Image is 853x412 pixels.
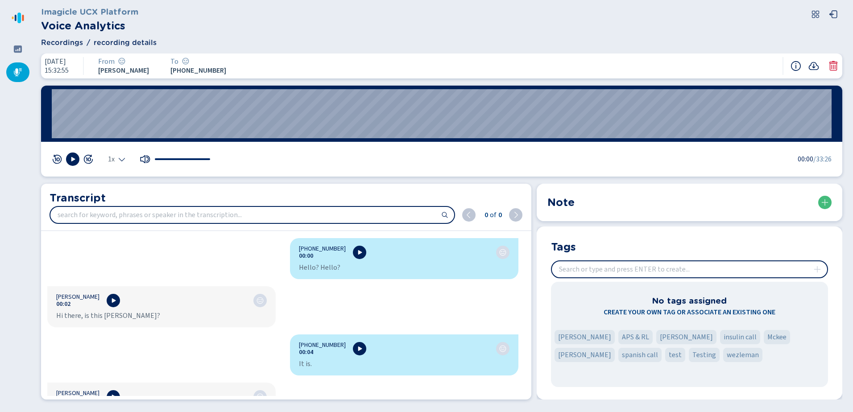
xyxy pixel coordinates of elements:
svg: info-circle [791,61,801,71]
span: [PERSON_NAME] [558,350,611,360]
svg: chevron-left [465,211,472,218]
button: Play [Hotkey: spacebar] [66,152,79,166]
svg: icon-emoji-neutral [118,58,125,65]
div: Neutral sentiment [118,58,125,66]
button: Delete conversation [828,61,839,71]
div: Tag 'A. Posella' [555,330,615,344]
div: Neutral sentiment [257,393,264,400]
div: Tag 'insulin call' [720,330,760,344]
span: wezleman [727,350,759,360]
span: of [488,210,497,220]
svg: jump-forward [83,154,94,165]
div: Hello? Hello? [299,263,509,272]
div: Dashboard [6,39,29,59]
span: 00:00 [798,154,813,165]
svg: icon-emoji-neutral [182,58,189,65]
svg: chevron-down [118,156,125,163]
span: 0 [483,210,488,220]
span: Recordings [41,37,83,48]
div: Neutral sentiment [499,249,506,256]
button: Mute [140,154,150,165]
span: [PERSON_NAME] [660,332,713,342]
svg: plus [821,199,828,206]
svg: play [69,156,76,163]
button: 00:04 [299,349,313,356]
span: [PERSON_NAME] [56,390,99,397]
h2: Tags [551,239,576,253]
div: Tag 'Mckee' [764,330,790,344]
span: Mckee [767,332,787,342]
span: Create your own tag or associate an existing one [604,307,775,317]
span: [PHONE_NUMBER] [170,66,226,74]
span: [PHONE_NUMBER] [299,245,346,252]
span: [PERSON_NAME] [56,293,99,301]
svg: jump-back [52,154,62,165]
div: Hi there, is this [PERSON_NAME]? [56,311,267,320]
input: search for keyword, phrases or speaker in the transcription... [50,207,454,223]
div: Neutral sentiment [499,345,506,352]
svg: icon-emoji-neutral [257,297,264,304]
div: Select the playback speed [108,156,125,163]
div: Tag 'wezleman' [723,348,762,362]
button: skip 10 sec fwd [Hotkey: arrow-right] [83,154,94,165]
h3: No tags assigned [652,294,727,307]
h3: Imagicle UCX Platform [41,5,138,18]
span: insulin call [724,332,757,342]
span: spanish call [622,350,658,360]
svg: play [356,249,363,256]
span: 15:32:55 [45,66,69,74]
svg: play [110,393,117,400]
svg: play [110,297,117,304]
h2: Note [547,194,575,210]
h2: Transcript [50,190,522,206]
button: previous (shift + ENTER) [462,208,476,222]
span: 1x [108,156,115,163]
div: Tag 'test' [665,348,685,362]
div: Neutral sentiment [182,58,189,66]
svg: cloud-arrow-down-fill [808,61,819,71]
span: APS & RL [622,332,649,342]
h2: Voice Analytics [41,18,138,34]
span: From [98,58,115,66]
button: next (ENTER) [509,208,522,222]
div: Tag 'spanish call' [618,348,662,362]
span: recording details [94,37,157,48]
div: Tag 'APS & RL' [618,330,653,344]
span: /33:26 [813,154,832,165]
svg: icon-emoji-neutral [257,393,264,400]
span: test [669,350,682,360]
div: Tag 'duque' [656,330,716,344]
svg: plus [814,266,821,273]
span: 0 [497,210,502,220]
span: Testing [692,350,716,360]
svg: mic-fill [13,68,22,77]
button: 00:00 [299,252,313,260]
svg: box-arrow-left [829,10,838,19]
div: It is. [299,359,509,368]
button: 00:02 [56,301,70,308]
svg: trash-fill [828,61,839,71]
span: [PERSON_NAME] [558,332,611,342]
span: [PHONE_NUMBER] [299,342,346,349]
svg: chevron-right [512,211,519,218]
div: Neutral sentiment [257,297,264,304]
input: Search or type and press ENTER to create... [552,261,827,277]
div: Tag 'Testing' [689,348,720,362]
svg: search [441,211,448,218]
span: [PERSON_NAME] [98,66,149,74]
button: skip 10 sec rev [Hotkey: arrow-left] [52,154,62,165]
svg: icon-emoji-neutral [499,345,506,352]
svg: play [356,345,363,352]
span: [DATE] [45,58,69,66]
div: Tag 'Megan H' [555,348,615,362]
svg: icon-emoji-neutral [499,249,506,256]
button: Recording download [808,61,819,71]
div: Recordings [6,62,29,82]
svg: dashboard-filled [13,45,22,54]
button: Recording information [791,61,801,71]
span: To [170,58,178,66]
